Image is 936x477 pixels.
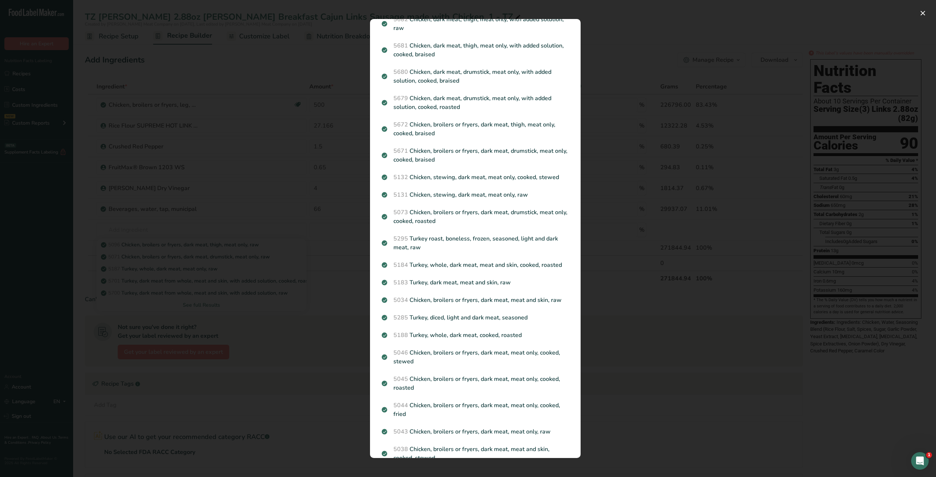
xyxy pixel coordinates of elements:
p: Chicken, dark meat, thigh, meat only, with added solution, cooked, braised [382,41,569,59]
span: 5680 [393,68,408,76]
span: 5285 [393,314,408,322]
p: Chicken, broilers or fryers, dark meat, meat and skin, cooked, stewed [382,445,569,462]
span: 5131 [393,191,408,199]
p: Turkey roast, boneless, frozen, seasoned, light and dark meat, raw [382,234,569,252]
span: 5044 [393,401,408,409]
span: 5682 [393,15,408,23]
span: 5132 [393,173,408,181]
span: 5679 [393,94,408,102]
span: 5184 [393,261,408,269]
span: 5046 [393,349,408,357]
span: 5188 [393,331,408,339]
p: Chicken, dark meat, drumstick, meat only, with added solution, cooked, braised [382,68,569,85]
span: 5681 [393,42,408,50]
span: 5034 [393,296,408,304]
p: Turkey, dark meat, meat and skin, raw [382,278,569,287]
span: 5672 [393,121,408,129]
p: Chicken, broilers or fryers, dark meat, meat only, raw [382,427,569,436]
p: Chicken, dark meat, drumstick, meat only, with added solution, cooked, roasted [382,94,569,111]
p: Chicken, broilers or fryers, dark meat, meat only, cooked, fried [382,401,569,419]
iframe: Intercom live chat [911,452,929,470]
p: Chicken, broilers or fryers, dark meat, meat only, cooked, roasted [382,375,569,392]
p: Chicken, dark meat, thigh, meat only, with added solution, raw [382,15,569,33]
p: Chicken, broilers or fryers, dark meat, drumstick, meat only, cooked, braised [382,147,569,164]
p: Chicken, stewing, dark meat, meat only, raw [382,190,569,199]
span: 5183 [393,279,408,287]
p: Turkey, diced, light and dark meat, seasoned [382,313,569,322]
p: Chicken, broilers or fryers, dark meat, meat only, cooked, stewed [382,348,569,366]
p: Turkey, whole, dark meat, meat and skin, cooked, roasted [382,261,569,269]
span: 5295 [393,235,408,243]
span: 5043 [393,428,408,436]
span: 5038 [393,445,408,453]
p: Chicken, stewing, dark meat, meat only, cooked, stewed [382,173,569,182]
span: 5073 [393,208,408,216]
span: 5671 [393,147,408,155]
span: 1 [926,452,932,458]
p: Chicken, broilers or fryers, dark meat, thigh, meat only, cooked, braised [382,120,569,138]
p: Chicken, broilers or fryers, dark meat, meat and skin, raw [382,296,569,304]
p: Chicken, broilers or fryers, dark meat, drumstick, meat only, cooked, roasted [382,208,569,226]
span: 5045 [393,375,408,383]
p: Turkey, whole, dark meat, cooked, roasted [382,331,569,340]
